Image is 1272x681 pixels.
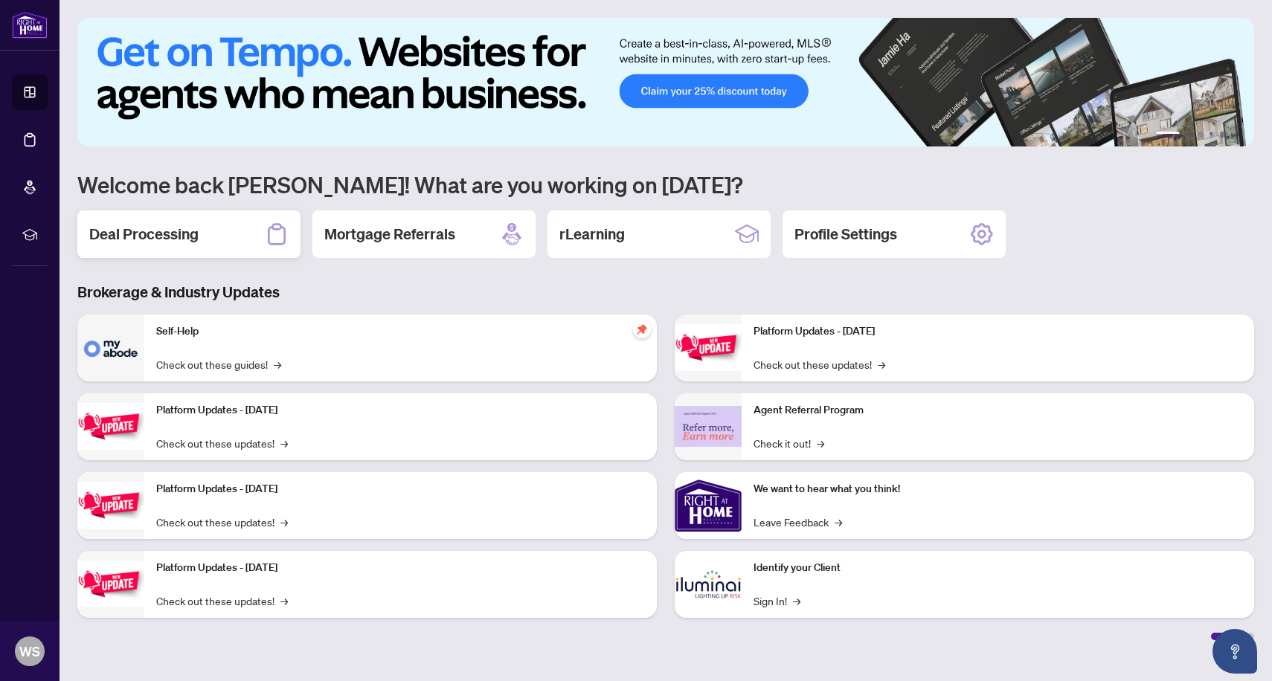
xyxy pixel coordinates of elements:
[274,356,281,372] span: →
[675,551,742,618] img: Identify your Client
[1212,629,1257,674] button: Open asap
[156,402,645,419] p: Platform Updates - [DATE]
[793,593,800,609] span: →
[754,435,824,451] a: Check it out!→
[19,641,40,662] span: WS
[324,224,455,245] h2: Mortgage Referrals
[156,514,288,530] a: Check out these updates!→
[156,560,645,576] p: Platform Updates - [DATE]
[156,323,645,340] p: Self-Help
[12,11,48,39] img: logo
[77,282,1254,303] h3: Brokerage & Industry Updates
[77,314,144,381] img: Self-Help
[156,593,288,609] a: Check out these updates!→
[754,560,1242,576] p: Identify your Client
[794,224,897,245] h2: Profile Settings
[89,224,199,245] h2: Deal Processing
[1198,132,1204,138] button: 3
[754,481,1242,497] p: We want to hear what you think!
[675,472,742,539] img: We want to hear what you think!
[1186,132,1192,138] button: 2
[1221,132,1227,138] button: 5
[754,514,842,530] a: Leave Feedback→
[675,324,742,371] img: Platform Updates - June 23, 2025
[77,403,144,450] img: Platform Updates - September 16, 2025
[156,481,645,497] p: Platform Updates - [DATE]
[754,323,1242,340] p: Platform Updates - [DATE]
[817,435,824,451] span: →
[156,435,288,451] a: Check out these updates!→
[280,514,288,530] span: →
[77,482,144,529] img: Platform Updates - July 21, 2025
[1156,132,1180,138] button: 1
[1233,132,1239,138] button: 6
[280,435,288,451] span: →
[754,402,1242,419] p: Agent Referral Program
[754,593,800,609] a: Sign In!→
[559,224,625,245] h2: rLearning
[754,356,885,372] a: Check out these updates!→
[77,170,1254,199] h1: Welcome back [PERSON_NAME]! What are you working on [DATE]?
[156,356,281,372] a: Check out these guides!→
[280,593,288,609] span: →
[77,18,1254,146] img: Slide 0
[1210,132,1215,138] button: 4
[77,561,144,607] img: Platform Updates - July 8, 2025
[633,320,651,338] span: pushpin
[878,356,885,372] span: →
[675,406,742,447] img: Agent Referral Program
[835,514,842,530] span: →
